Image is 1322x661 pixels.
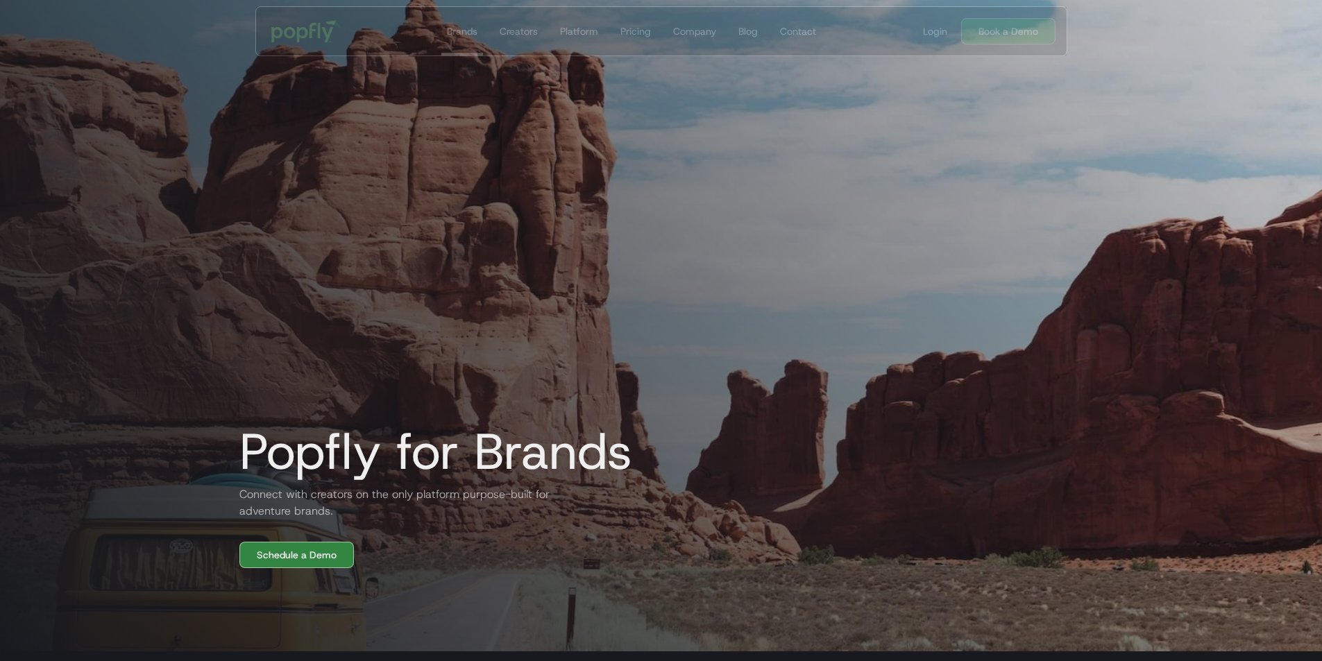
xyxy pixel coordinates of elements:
[917,24,953,38] a: Login
[228,486,561,520] h2: Connect with creators on the only platform purpose-built for adventure brands.
[614,7,656,55] a: Pricing
[667,7,721,55] a: Company
[620,24,650,38] div: Pricing
[732,7,763,55] a: Blog
[228,424,632,479] h1: Popfly for Brands
[441,7,482,55] a: Brands
[499,24,537,38] div: Creators
[774,7,821,55] a: Contact
[961,18,1056,44] a: Book a Demo
[923,24,947,38] div: Login
[672,24,715,38] div: Company
[262,10,351,52] a: home
[239,542,354,568] a: Schedule a Demo
[779,24,815,38] div: Contact
[559,24,598,38] div: Platform
[738,24,757,38] div: Blog
[554,7,603,55] a: Platform
[446,24,477,38] div: Brands
[493,7,543,55] a: Creators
